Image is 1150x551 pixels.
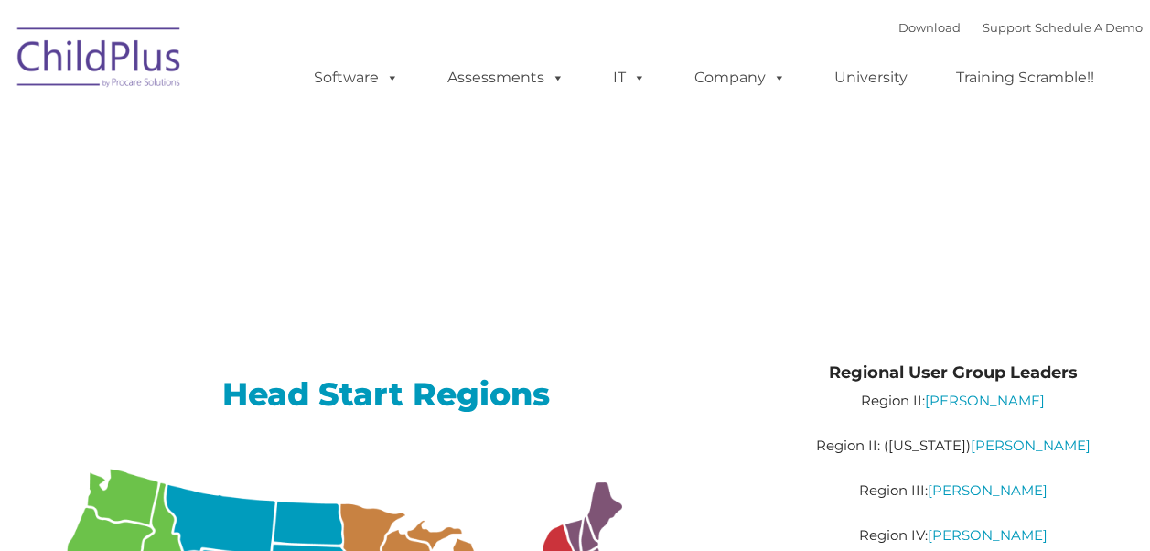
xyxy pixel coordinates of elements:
[22,150,641,206] span: Regional User Groups
[928,481,1048,499] a: [PERSON_NAME]
[971,437,1091,454] a: [PERSON_NAME]
[8,15,191,106] img: ChildPlus by Procare Solutions
[778,360,1128,385] h4: Regional User Group Leaders
[925,392,1045,409] a: [PERSON_NAME]
[595,59,664,96] a: IT
[778,480,1128,502] p: Region III:
[778,524,1128,546] p: Region IV:
[983,20,1031,35] a: Support
[429,59,583,96] a: Assessments
[898,20,1143,35] font: |
[676,59,804,96] a: Company
[22,373,751,415] h2: Head Start Regions
[1035,20,1143,35] a: Schedule A Demo
[938,59,1112,96] a: Training Scramble!!
[816,59,926,96] a: University
[778,390,1128,412] p: Region II:
[22,226,1105,265] span: Regional User Groups are open to ChildPlus users and people who are wanting to learn more about C...
[898,20,961,35] a: Download
[928,526,1048,544] a: [PERSON_NAME]
[296,59,417,96] a: Software
[778,435,1128,457] p: Region II: ([US_STATE])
